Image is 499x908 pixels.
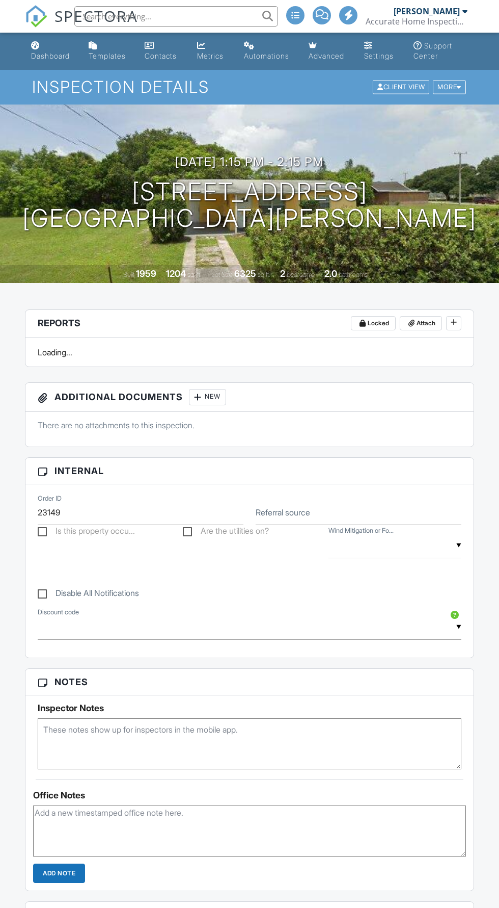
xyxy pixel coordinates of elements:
a: Support Center [409,37,472,66]
div: [PERSON_NAME] [394,6,460,16]
h1: [STREET_ADDRESS] [GEOGRAPHIC_DATA][PERSON_NAME] [22,178,477,232]
div: Accurate Home Inspections [366,16,467,27]
div: 2.0 [324,268,337,279]
span: SPECTORA [54,5,138,27]
div: Metrics [197,51,224,60]
div: Contacts [145,51,177,60]
label: Wind Mitigation or Four Point Without a Home Inspection [328,526,394,535]
input: Search everything... [74,6,278,27]
label: Order ID [38,494,62,503]
input: Add Note [33,864,85,883]
div: 6325 [234,268,256,279]
a: Dashboard [27,37,76,66]
span: Built [123,271,134,278]
div: Client View [373,81,429,94]
label: Referral source [256,507,310,518]
a: Advanced [304,37,352,66]
img: The Best Home Inspection Software - Spectora [25,5,47,28]
a: SPECTORA [25,14,138,35]
label: Disable All Notifications [38,588,139,601]
h5: Inspector Notes [38,703,461,713]
div: 1959 [136,268,156,279]
a: Templates [85,37,132,66]
span: bedrooms [287,271,315,278]
div: More [433,81,466,94]
div: 2 [280,268,285,279]
p: There are no attachments to this inspection. [38,420,461,431]
div: 1204 [166,268,186,279]
div: Support Center [413,41,452,60]
h1: Inspection Details [32,78,466,96]
span: Lot Size [211,271,233,278]
a: Metrics [193,37,232,66]
div: Automations [244,51,289,60]
label: Discount code [38,608,79,617]
a: Automations (Advanced) [240,37,296,66]
h3: Additional Documents [25,383,474,412]
div: Advanced [309,51,344,60]
h3: Notes [25,669,474,695]
label: Are the utilities on? [183,526,269,539]
div: Settings [364,51,394,60]
span: sq. ft. [187,271,202,278]
div: New [189,389,226,405]
a: Contacts [141,37,185,66]
div: Dashboard [31,51,70,60]
label: Is this property occupied? [38,526,135,539]
a: Settings [360,37,401,66]
div: Office Notes [33,790,466,800]
div: Templates [89,51,126,60]
span: bathrooms [339,271,368,278]
a: Client View [372,83,432,90]
span: sq.ft. [258,271,270,278]
h3: Internal [25,458,474,484]
h3: [DATE] 1:15 pm - 2:15 pm [175,155,324,169]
